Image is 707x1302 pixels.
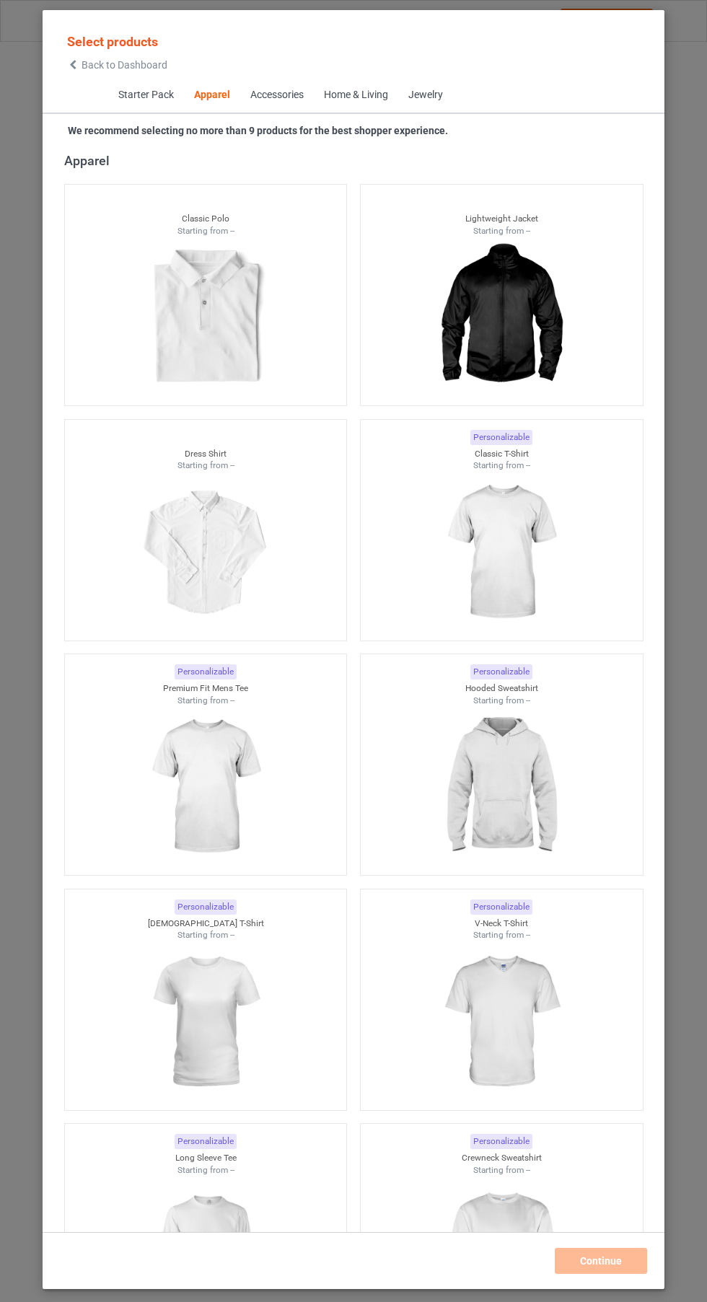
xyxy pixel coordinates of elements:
div: Personalizable [175,664,237,679]
span: Select products [67,34,158,49]
div: Personalizable [175,899,237,915]
div: Lightweight Jacket [361,213,643,225]
div: Starting from -- [65,225,347,237]
div: Starting from -- [361,695,643,707]
div: Starting from -- [361,929,643,941]
div: Classic T-Shirt [361,448,643,460]
div: Personalizable [470,899,532,915]
div: Long Sleeve Tee [65,1152,347,1164]
img: regular.jpg [141,237,270,398]
div: Jewelry [408,88,442,102]
div: Starting from -- [65,929,347,941]
div: Starting from -- [361,1164,643,1176]
div: Premium Fit Mens Tee [65,682,347,695]
div: Crewneck Sweatshirt [361,1152,643,1164]
img: regular.jpg [436,237,566,398]
div: Starting from -- [65,695,347,707]
div: Personalizable [470,430,532,445]
div: Dress Shirt [65,448,347,460]
div: Starting from -- [361,459,643,472]
div: Apparel [193,88,229,102]
img: regular.jpg [141,472,270,633]
img: regular.jpg [436,706,566,868]
div: Home & Living [323,88,387,102]
div: V-Neck T-Shirt [361,918,643,930]
img: regular.jpg [436,941,566,1103]
div: Starting from -- [65,1164,347,1176]
div: Apparel [64,152,650,169]
img: regular.jpg [141,941,270,1103]
img: regular.jpg [436,472,566,633]
div: Hooded Sweatshirt [361,682,643,695]
img: regular.jpg [141,706,270,868]
span: Starter Pack [107,78,183,113]
div: Starting from -- [361,225,643,237]
div: Personalizable [470,664,532,679]
div: Personalizable [175,1134,237,1149]
div: Classic Polo [65,213,347,225]
div: Personalizable [470,1134,532,1149]
strong: We recommend selecting no more than 9 products for the best shopper experience. [68,125,448,136]
div: [DEMOGRAPHIC_DATA] T-Shirt [65,918,347,930]
div: Starting from -- [65,459,347,472]
span: Back to Dashboard [82,59,167,71]
div: Accessories [250,88,303,102]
